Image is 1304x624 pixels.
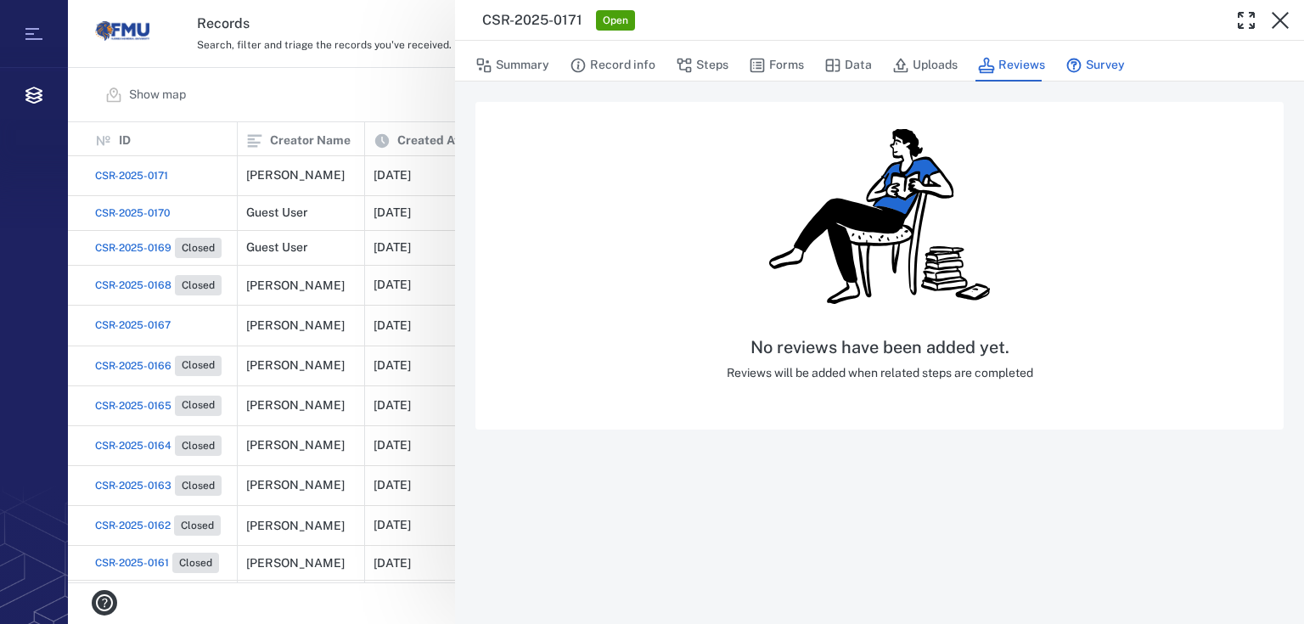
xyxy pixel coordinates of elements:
button: Steps [676,49,728,82]
button: Toggle Fullscreen [1229,3,1263,37]
button: Record info [570,49,655,82]
button: Data [824,49,872,82]
button: Uploads [892,49,958,82]
button: Close [1263,3,1297,37]
p: Reviews will be added when related steps are completed [727,365,1033,382]
button: Forms [749,49,804,82]
button: Reviews [978,49,1045,82]
h5: No reviews have been added yet. [727,337,1033,358]
h3: CSR-2025-0171 [482,10,582,31]
button: Survey [1065,49,1125,82]
span: Help [38,12,73,27]
span: Open [599,14,632,28]
button: Summary [475,49,549,82]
